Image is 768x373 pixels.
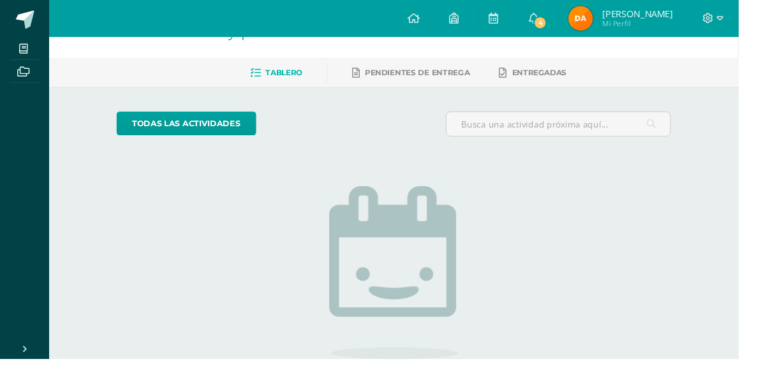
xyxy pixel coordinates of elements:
span: Mi Perfil [626,19,700,30]
a: Tablero [260,66,314,86]
span: Tablero [276,71,314,80]
a: Pendientes de entrega [366,66,489,86]
input: Busca una actividad próxima aquí... [464,117,698,142]
a: todas las Actividades [121,116,267,141]
span: [PERSON_NAME] [626,8,700,20]
img: b9c775cf110ea9ea8c609c586355bce3.png [591,6,617,32]
a: Entregadas [519,66,589,86]
span: 4 [555,17,569,31]
span: Entregadas [533,71,589,80]
span: Pendientes de entrega [380,71,489,80]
